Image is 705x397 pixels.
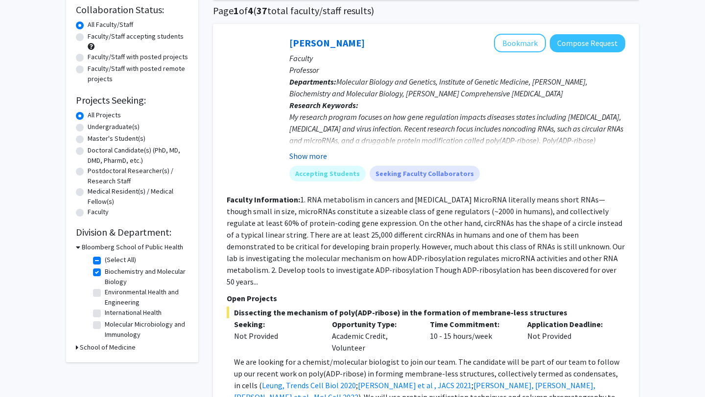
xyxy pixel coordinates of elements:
[227,292,625,304] p: Open Projects
[7,353,42,390] iframe: Chat
[248,4,253,17] span: 4
[257,4,267,17] span: 37
[82,242,183,252] h3: Bloomberg School of Public Health
[289,52,625,64] p: Faculty
[227,195,300,204] b: Faculty Information:
[213,5,639,17] h1: Page of ( total faculty/staff results)
[289,166,366,181] mat-chip: Accepting Students
[550,34,625,52] button: Compose Request to Anthony K. L. Leung
[289,111,625,217] div: My research program focuses on how gene regulation impacts diseases states including [MEDICAL_DAT...
[88,133,145,144] label: Master's Student(s)
[289,77,587,98] span: Molecular Biology and Genetics, Institute of Genetic Medicine, [PERSON_NAME], Biochemistry and Mo...
[88,52,188,62] label: Faculty/Staff with posted projects
[423,318,520,353] div: 10 - 15 hours/week
[494,34,546,52] button: Add Anthony K. L. Leung to Bookmarks
[88,207,109,217] label: Faculty
[234,318,317,330] p: Seeking:
[88,31,184,42] label: Faculty/Staff accepting students
[227,195,625,287] fg-read-more: 1. RNA metabolism in cancers and [MEDICAL_DATA] MicroRNA literally means short RNAs—though small ...
[289,100,358,110] b: Research Keywords:
[76,94,188,106] h2: Projects Seeking:
[430,318,513,330] p: Time Commitment:
[227,307,625,318] span: Dissecting the mechanism of poly(ADP-ribose) in the formation of membrane-less structures
[88,20,133,30] label: All Faculty/Staff
[105,255,136,265] label: (Select All)
[289,37,365,49] a: [PERSON_NAME]
[289,77,336,87] b: Departments:
[88,110,121,120] label: All Projects
[527,318,611,330] p: Application Deadline:
[358,380,471,390] a: [PERSON_NAME] et al , JACS 2021
[88,122,140,132] label: Undergraduate(s)
[289,64,625,76] p: Professor
[234,330,317,342] div: Not Provided
[88,166,188,186] label: Postdoctoral Researcher(s) / Research Staff
[105,266,186,287] label: Biochemistry and Molecular Biology
[332,318,415,330] p: Opportunity Type:
[105,287,186,308] label: Environmental Health and Engineering
[289,150,327,162] button: Show more
[76,226,188,238] h2: Division & Department:
[105,319,186,340] label: Molecular Microbiology and Immunology
[262,380,356,390] a: Leung, Trends Cell Biol 2020
[88,64,188,84] label: Faculty/Staff with posted remote projects
[234,4,239,17] span: 1
[76,4,188,16] h2: Collaboration Status:
[80,342,136,353] h3: School of Medicine
[325,318,423,353] div: Academic Credit, Volunteer
[370,166,480,181] mat-chip: Seeking Faculty Collaborators
[88,145,188,166] label: Doctoral Candidate(s) (PhD, MD, DMD, PharmD, etc.)
[105,308,162,318] label: International Health
[520,318,618,353] div: Not Provided
[88,186,188,207] label: Medical Resident(s) / Medical Fellow(s)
